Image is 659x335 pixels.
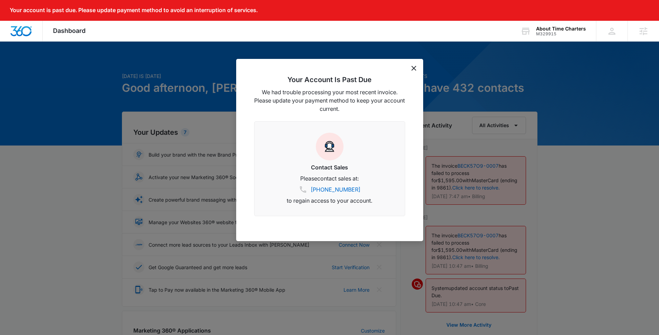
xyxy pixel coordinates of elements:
[254,76,405,84] h2: Your Account Is Past Due
[53,27,86,34] span: Dashboard
[263,163,397,171] h3: Contact Sales
[536,32,586,36] div: account id
[43,21,96,41] div: Dashboard
[263,174,397,205] p: Please contact sales at: to regain access to your account.
[254,88,405,113] p: We had trouble processing your most recent invoice. Please update your payment method to keep you...
[411,66,416,71] button: dismiss this dialog
[536,26,586,32] div: account name
[10,7,258,14] p: Your account is past due. Please update payment method to avoid an interruption of services.
[311,185,360,194] a: [PHONE_NUMBER]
